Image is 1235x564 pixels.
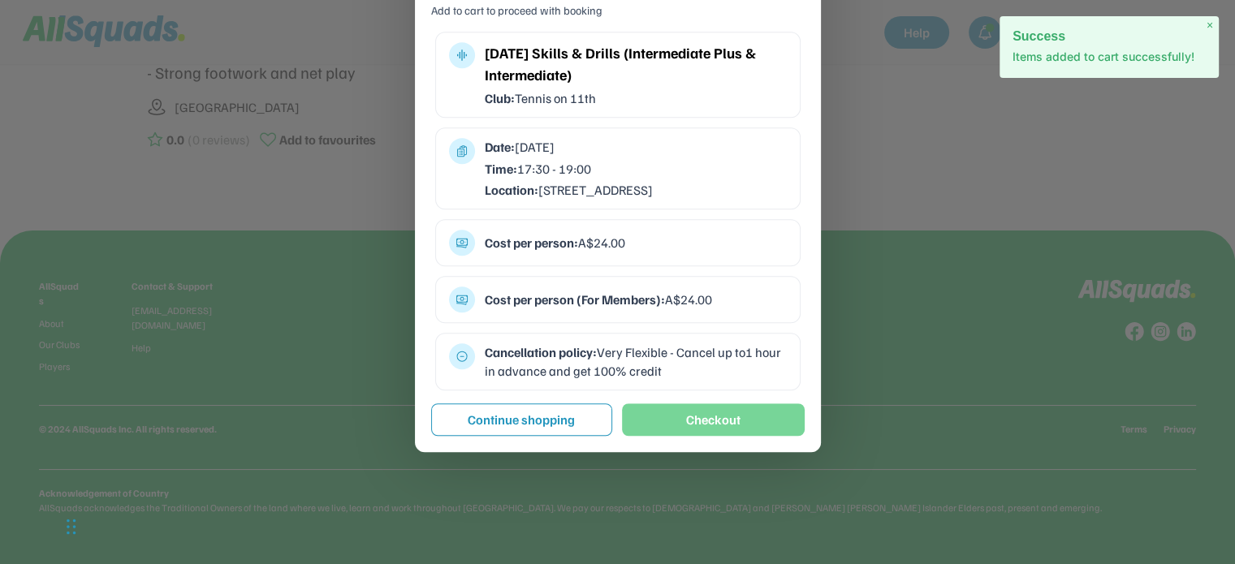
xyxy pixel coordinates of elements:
strong: Club: [485,90,515,106]
strong: Cost per person: [485,235,578,251]
p: Items added to cart successfully! [1013,49,1206,65]
div: [DATE] Skills & Drills (Intermediate Plus & Intermediate) [485,42,787,86]
button: Continue shopping [431,403,612,436]
button: multitrack_audio [456,49,469,62]
strong: Date: [485,139,515,155]
div: [DATE] [485,138,787,156]
div: A$24.00 [485,291,787,308]
div: Tennis on 11th [485,89,787,107]
span: × [1207,19,1213,32]
strong: Cancellation policy: [485,344,597,360]
h2: Success [1013,29,1206,43]
div: 17:30 - 19:00 [485,160,787,178]
div: Add to cart to proceed with booking [431,2,805,19]
div: [STREET_ADDRESS] [485,181,787,199]
strong: Time: [485,161,517,177]
div: Very Flexible - Cancel up to1 hour in advance and get 100% credit [485,343,787,380]
div: A$24.00 [485,234,787,252]
strong: Location: [485,182,538,198]
strong: Cost per person (For Members): [485,291,665,308]
button: Checkout [622,403,805,436]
